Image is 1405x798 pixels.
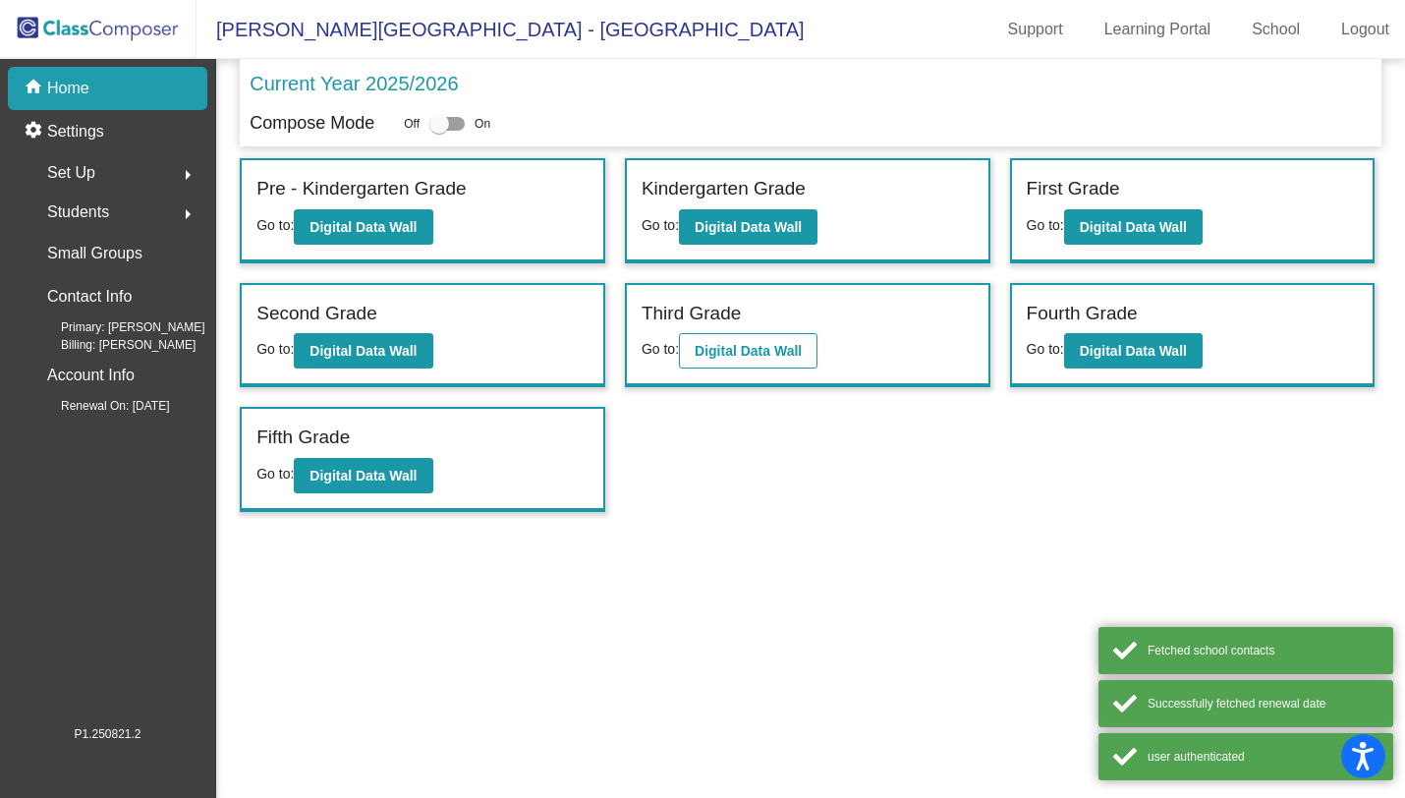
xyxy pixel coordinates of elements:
[47,77,89,100] p: Home
[309,343,417,359] b: Digital Data Wall
[1325,14,1405,45] a: Logout
[256,341,294,357] span: Go to:
[1027,217,1064,233] span: Go to:
[1148,642,1378,659] div: Fetched school contacts
[47,159,95,187] span: Set Up
[1236,14,1316,45] a: School
[256,424,350,452] label: Fifth Grade
[404,115,420,133] span: Off
[176,163,199,187] mat-icon: arrow_right
[176,202,199,226] mat-icon: arrow_right
[256,217,294,233] span: Go to:
[197,14,805,45] span: [PERSON_NAME][GEOGRAPHIC_DATA] - [GEOGRAPHIC_DATA]
[250,110,374,137] p: Compose Mode
[1089,14,1227,45] a: Learning Portal
[47,240,142,267] p: Small Groups
[679,333,817,369] button: Digital Data Wall
[256,466,294,482] span: Go to:
[642,300,741,328] label: Third Grade
[1080,343,1187,359] b: Digital Data Wall
[250,69,458,98] p: Current Year 2025/2026
[47,283,132,311] p: Contact Info
[29,397,169,415] span: Renewal On: [DATE]
[294,458,432,493] button: Digital Data Wall
[29,318,205,336] span: Primary: [PERSON_NAME]
[1148,695,1378,712] div: Successfully fetched renewal date
[47,199,109,226] span: Students
[1027,341,1064,357] span: Go to:
[24,120,47,143] mat-icon: settings
[24,77,47,100] mat-icon: home
[642,341,679,357] span: Go to:
[695,219,802,235] b: Digital Data Wall
[256,175,466,203] label: Pre - Kindergarten Grade
[309,219,417,235] b: Digital Data Wall
[642,217,679,233] span: Go to:
[642,175,806,203] label: Kindergarten Grade
[475,115,490,133] span: On
[1064,333,1203,369] button: Digital Data Wall
[679,209,817,245] button: Digital Data Wall
[1080,219,1187,235] b: Digital Data Wall
[256,300,377,328] label: Second Grade
[1064,209,1203,245] button: Digital Data Wall
[294,209,432,245] button: Digital Data Wall
[1027,175,1120,203] label: First Grade
[47,362,135,389] p: Account Info
[309,468,417,484] b: Digital Data Wall
[47,120,104,143] p: Settings
[29,336,196,354] span: Billing: [PERSON_NAME]
[1027,300,1138,328] label: Fourth Grade
[294,333,432,369] button: Digital Data Wall
[1148,748,1378,766] div: user authenticated
[695,343,802,359] b: Digital Data Wall
[992,14,1079,45] a: Support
